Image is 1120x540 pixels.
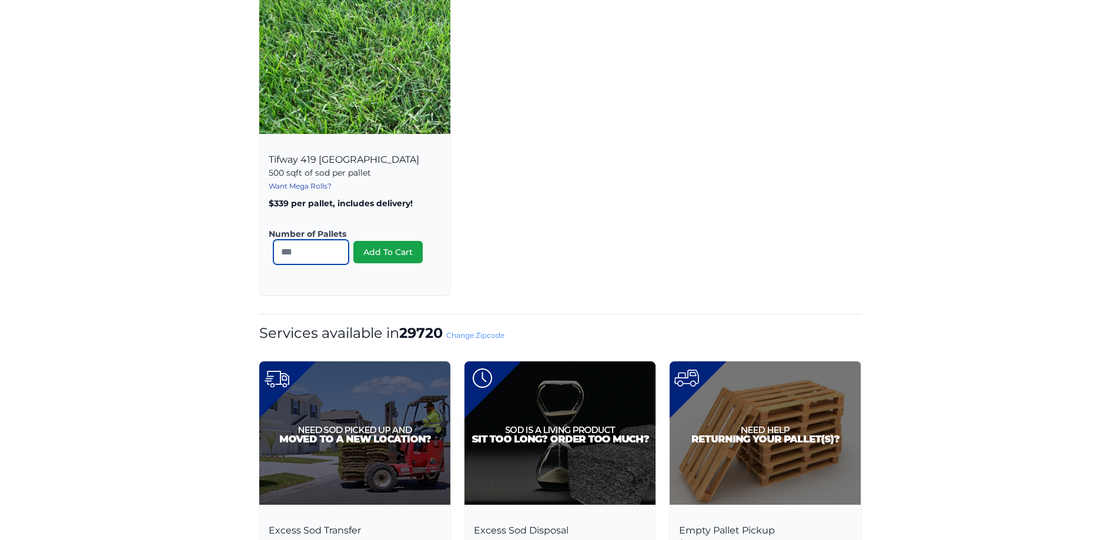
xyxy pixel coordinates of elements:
p: 500 sqft of sod per pallet [269,167,441,179]
img: Pallet Pickup Product Image [670,361,861,505]
img: Excess Sod Disposal Product Image [464,361,656,505]
p: $339 per pallet, includes delivery! [269,197,441,209]
label: Number of Pallets [269,228,432,240]
div: Tifway 419 [GEOGRAPHIC_DATA] [259,141,450,295]
strong: 29720 [399,324,443,341]
button: Add To Cart [353,241,423,263]
h1: Services available in [259,324,861,343]
a: Want Mega Rolls? [269,182,332,190]
img: Excess Sod Transfer Product Image [259,361,450,505]
a: Change Zipcode [446,331,504,340]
